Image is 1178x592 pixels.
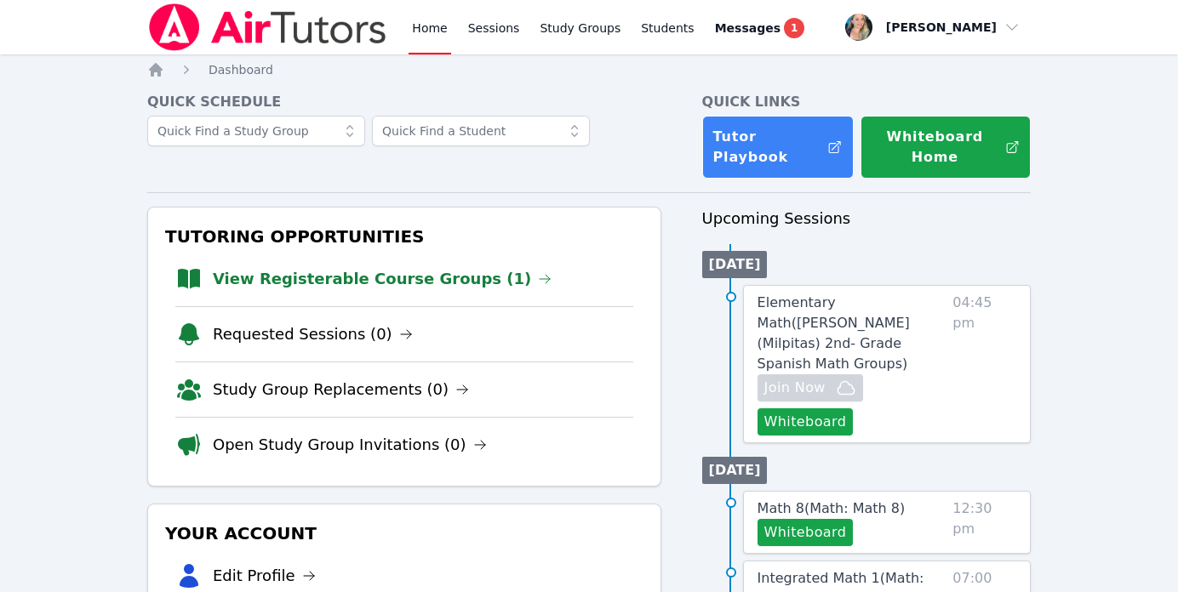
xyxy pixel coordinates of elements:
a: Study Group Replacements (0) [213,378,469,401]
input: Quick Find a Study Group [147,116,365,146]
h4: Quick Schedule [147,92,661,112]
button: Whiteboard [758,519,854,546]
button: Join Now [758,374,863,401]
span: Dashboard [209,63,273,77]
li: [DATE] [702,251,768,278]
h4: Quick Links [702,92,1031,112]
nav: Breadcrumb [147,61,1031,78]
a: Dashboard [209,61,273,78]
a: Edit Profile [213,564,316,588]
a: Requested Sessions (0) [213,322,413,346]
span: Math 8 ( Math: Math 8 ) [758,500,906,516]
a: Elementary Math([PERSON_NAME] (Milpitas) 2nd- Grade Spanish Math Groups) [758,293,946,374]
span: Elementary Math ( [PERSON_NAME] (Milpitas) 2nd- Grade Spanish Math Groups ) [758,294,910,372]
h3: Upcoming Sessions [702,207,1031,231]
button: Whiteboard [758,408,854,435]
a: View Registerable Course Groups (1) [213,267,552,291]
h3: Your Account [162,518,647,549]
span: 12:30 pm [952,498,1016,546]
a: Open Study Group Invitations (0) [213,433,487,457]
span: Join Now [764,378,826,398]
h3: Tutoring Opportunities [162,221,647,252]
span: 1 [784,18,804,38]
button: Whiteboard Home [861,116,1031,179]
span: 04:45 pm [952,293,1016,435]
a: Math 8(Math: Math 8) [758,498,906,519]
li: [DATE] [702,457,768,484]
span: Messages [715,20,781,37]
a: Tutor Playbook [702,116,854,179]
input: Quick Find a Student [372,116,590,146]
img: Air Tutors [147,3,388,51]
